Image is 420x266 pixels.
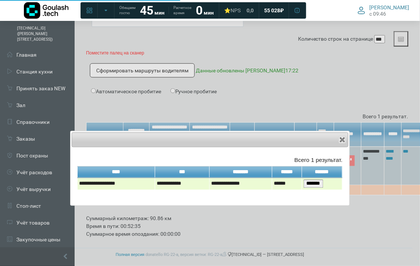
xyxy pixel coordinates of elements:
a: 55 028 ₽ [260,4,288,17]
span: ₽ [280,7,284,14]
span: 55 028 [264,7,280,14]
button: [PERSON_NAME] c 09:46 [353,3,414,18]
img: Логотип компании Goulash.tech [24,2,69,19]
span: 0,0 [247,7,254,14]
strong: 45 [140,3,153,18]
span: [PERSON_NAME] [370,4,410,11]
span: Обещаем гостю [119,5,135,16]
span: Расчетное время [173,5,191,16]
a: ⭐NPS 0,0 [220,4,258,17]
button: Close [339,136,346,144]
strong: 0 [196,3,203,18]
a: Обещаем гостю 45 мин Расчетное время 0 мин [115,4,218,17]
span: мин [204,10,214,16]
div: Всего 1 результат. [77,156,342,165]
span: мин [154,10,164,16]
span: c 09:46 [370,11,386,17]
div: ⭐ [224,7,241,14]
span: NPS [231,7,241,13]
